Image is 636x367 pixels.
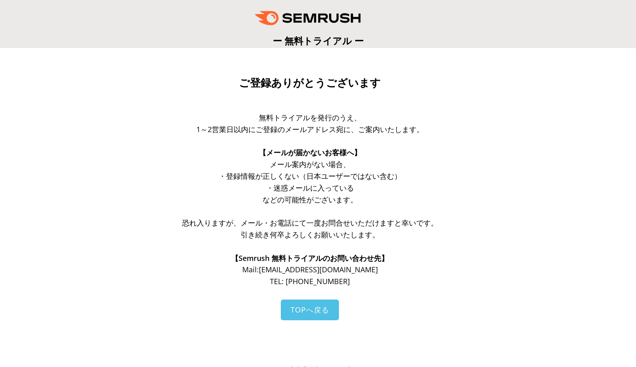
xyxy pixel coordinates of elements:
[270,276,350,286] span: TEL: [PHONE_NUMBER]
[273,34,364,47] span: ー 無料トライアル ー
[219,171,402,181] span: ・登録情報が正しくない（日本ユーザーではない含む）
[259,148,361,157] span: 【メールが届かないお客様へ】
[263,195,358,204] span: などの可能性がございます。
[182,218,438,228] span: 恐れ入りますが、メール・お電話にて一度お問合せいただけますと幸いです。
[266,183,354,193] span: ・迷惑メールに入っている
[239,77,381,89] span: ご登録ありがとうございます
[196,124,424,134] span: 1～2営業日以内にご登録のメールアドレス宛に、ご案内いたします。
[231,253,389,263] span: 【Semrush 無料トライアルのお問い合わせ先】
[241,230,380,239] span: 引き続き何卒よろしくお願いいたします。
[270,159,350,169] span: メール案内がない場合、
[281,300,339,320] a: TOPへ戻る
[291,305,329,315] span: TOPへ戻る
[242,265,378,274] span: Mail: [EMAIL_ADDRESS][DOMAIN_NAME]
[259,113,361,122] span: 無料トライアルを発行のうえ、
